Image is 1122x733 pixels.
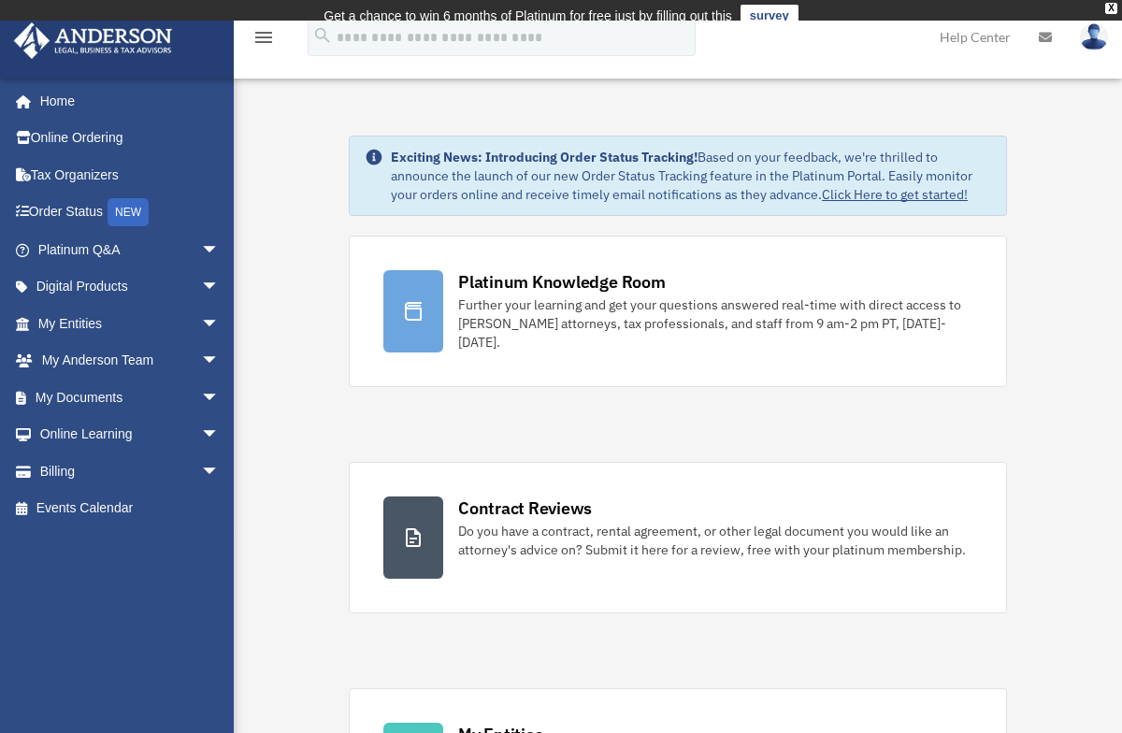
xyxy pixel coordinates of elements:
[201,231,238,269] span: arrow_drop_down
[13,342,248,380] a: My Anderson Teamarrow_drop_down
[13,453,248,490] a: Billingarrow_drop_down
[201,453,238,491] span: arrow_drop_down
[201,416,238,454] span: arrow_drop_down
[458,270,666,294] div: Platinum Knowledge Room
[201,379,238,417] span: arrow_drop_down
[324,5,732,27] div: Get a chance to win 6 months of Platinum for free just by filling out this
[822,186,968,203] a: Click Here to get started!
[201,305,238,343] span: arrow_drop_down
[13,120,248,157] a: Online Ordering
[13,490,248,527] a: Events Calendar
[13,268,248,306] a: Digital Productsarrow_drop_down
[13,305,248,342] a: My Entitiesarrow_drop_down
[1080,23,1108,50] img: User Pic
[349,462,1007,613] a: Contract Reviews Do you have a contract, rental agreement, or other legal document you would like...
[201,342,238,381] span: arrow_drop_down
[252,26,275,49] i: menu
[108,198,149,226] div: NEW
[1105,3,1117,14] div: close
[13,231,248,268] a: Platinum Q&Aarrow_drop_down
[13,379,248,416] a: My Documentsarrow_drop_down
[252,33,275,49] a: menu
[201,268,238,307] span: arrow_drop_down
[458,295,972,352] div: Further your learning and get your questions answered real-time with direct access to [PERSON_NAM...
[349,236,1007,387] a: Platinum Knowledge Room Further your learning and get your questions answered real-time with dire...
[8,22,178,59] img: Anderson Advisors Platinum Portal
[13,416,248,453] a: Online Learningarrow_drop_down
[13,194,248,232] a: Order StatusNEW
[312,25,333,46] i: search
[391,149,698,165] strong: Exciting News: Introducing Order Status Tracking!
[391,148,991,204] div: Based on your feedback, we're thrilled to announce the launch of our new Order Status Tracking fe...
[458,522,972,559] div: Do you have a contract, rental agreement, or other legal document you would like an attorney's ad...
[13,82,238,120] a: Home
[741,5,798,27] a: survey
[458,496,592,520] div: Contract Reviews
[13,156,248,194] a: Tax Organizers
